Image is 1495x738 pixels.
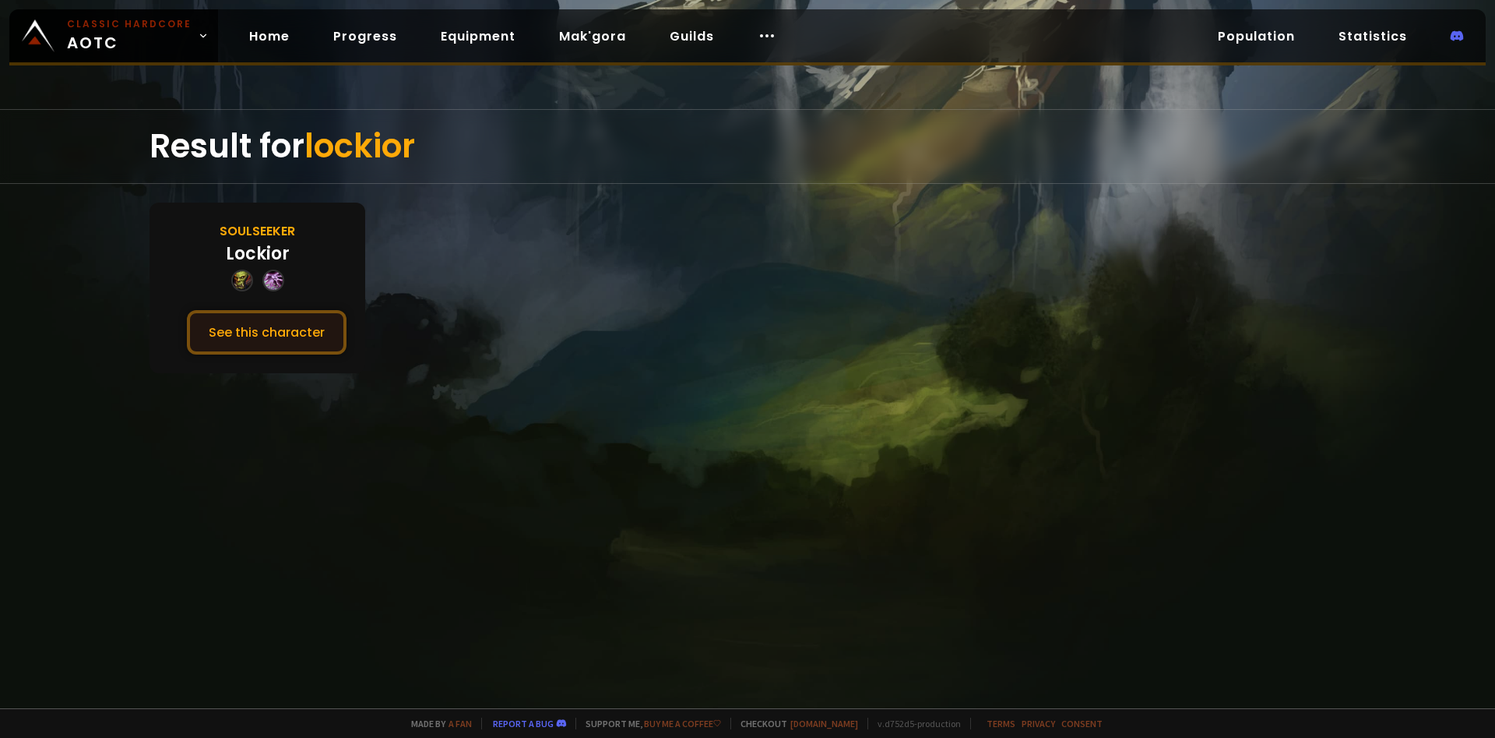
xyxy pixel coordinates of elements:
a: Equipment [428,20,528,52]
div: Soulseeker [220,221,295,241]
span: Made by [402,718,472,729]
span: Checkout [730,718,858,729]
a: Buy me a coffee [644,718,721,729]
a: Population [1205,20,1307,52]
button: See this character [187,310,346,355]
a: Privacy [1022,718,1055,729]
a: Statistics [1326,20,1419,52]
a: Report a bug [493,718,554,729]
span: AOTC [67,17,192,55]
a: Terms [987,718,1015,729]
a: [DOMAIN_NAME] [790,718,858,729]
a: Guilds [657,20,726,52]
div: Lockior [226,241,290,267]
a: Consent [1061,718,1103,729]
a: a fan [448,718,472,729]
div: Result for [149,110,1345,183]
a: Classic HardcoreAOTC [9,9,218,62]
a: Home [237,20,302,52]
span: lockior [304,123,415,169]
span: v. d752d5 - production [867,718,961,729]
a: Mak'gora [547,20,638,52]
span: Support me, [575,718,721,729]
small: Classic Hardcore [67,17,192,31]
a: Progress [321,20,410,52]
